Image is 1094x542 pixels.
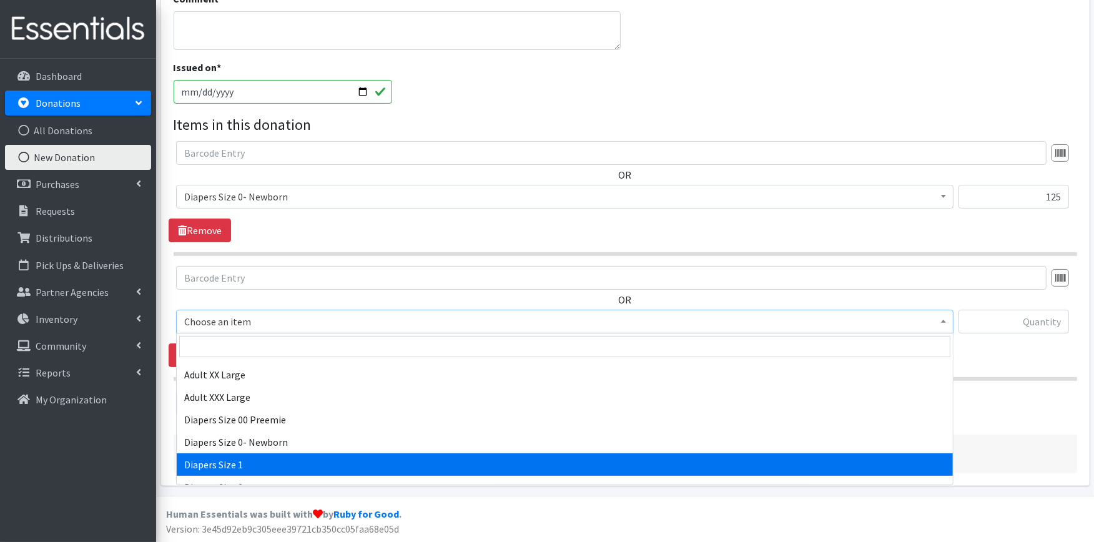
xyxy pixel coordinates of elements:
[166,508,402,520] strong: Human Essentials was built with by .
[5,8,151,50] img: HumanEssentials
[176,310,954,333] span: Choose an item
[177,431,953,453] li: Diapers Size 0- Newborn
[5,225,151,250] a: Distributions
[5,64,151,89] a: Dashboard
[5,199,151,224] a: Requests
[5,333,151,358] a: Community
[619,292,632,307] label: OR
[177,408,953,431] li: Diapers Size 00 Preemie
[36,313,77,325] p: Inventory
[177,363,953,386] li: Adult XX Large
[333,508,399,520] a: Ruby for Good
[5,91,151,116] a: Donations
[5,280,151,305] a: Partner Agencies
[5,307,151,332] a: Inventory
[5,145,151,170] a: New Donation
[166,523,399,535] span: Version: 3e45d92eb9c305eee39721cb350cc05faa68e05d
[5,360,151,385] a: Reports
[36,393,107,406] p: My Organization
[5,172,151,197] a: Purchases
[177,453,953,476] li: Diapers Size 1
[184,188,945,205] span: Diapers Size 0- Newborn
[619,167,632,182] label: OR
[36,286,109,298] p: Partner Agencies
[36,178,79,190] p: Purchases
[36,97,81,109] p: Donations
[174,60,222,75] label: Issued on
[36,232,92,244] p: Distributions
[177,476,953,498] li: Diapers Size 2
[36,259,124,272] p: Pick Ups & Deliveries
[176,141,1047,165] input: Barcode Entry
[958,310,1069,333] input: Quantity
[217,61,222,74] abbr: required
[36,205,75,217] p: Requests
[36,367,71,379] p: Reports
[169,219,231,242] a: Remove
[184,313,945,330] span: Choose an item
[5,118,151,143] a: All Donations
[176,266,1047,290] input: Barcode Entry
[177,386,953,408] li: Adult XXX Large
[5,253,151,278] a: Pick Ups & Deliveries
[36,70,82,82] p: Dashboard
[169,343,231,367] a: Remove
[5,387,151,412] a: My Organization
[176,185,954,209] span: Diapers Size 0- Newborn
[174,114,1077,136] legend: Items in this donation
[36,340,86,352] p: Community
[958,185,1069,209] input: Quantity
